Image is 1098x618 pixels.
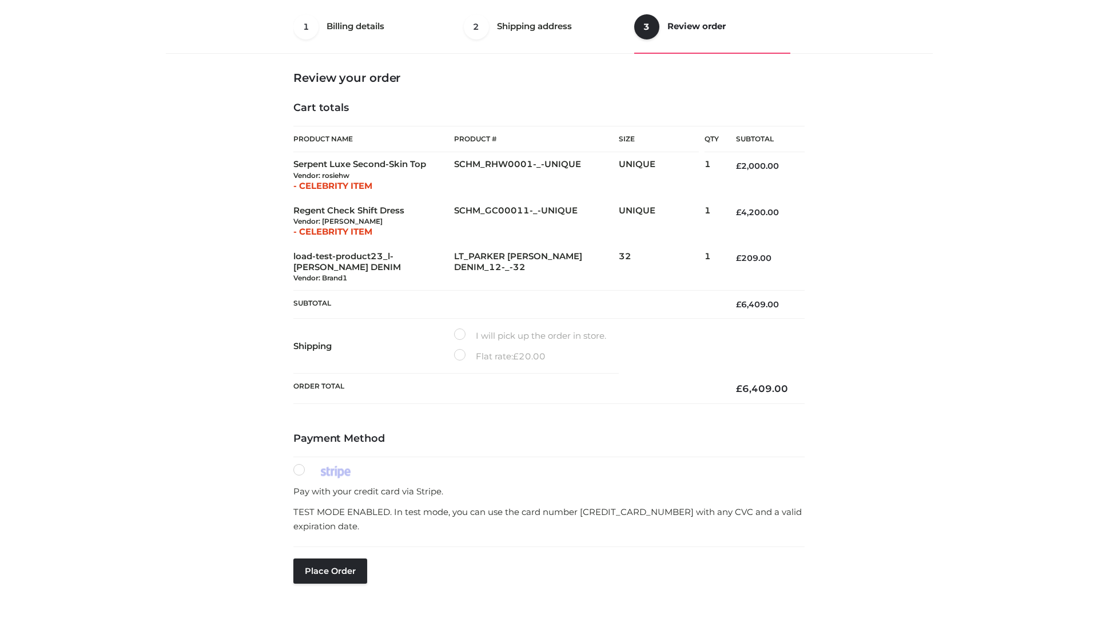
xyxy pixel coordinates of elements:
[293,484,805,499] p: Pay with your credit card via Stripe.
[736,161,779,171] bdi: 2,000.00
[293,505,805,534] p: TEST MODE ENABLED. In test mode, you can use the card number [CREDIT_CARD_NUMBER] with any CVC an...
[293,126,454,152] th: Product Name
[454,126,619,152] th: Product #
[293,199,454,244] td: Regent Check Shift Dress
[705,244,719,291] td: 1
[293,291,719,319] th: Subtotal
[293,180,372,191] span: - CELEBRITY ITEM
[293,217,383,225] small: Vendor: [PERSON_NAME]
[719,126,805,152] th: Subtotal
[293,244,454,291] td: load-test-product23_l-[PERSON_NAME] DENIM
[619,126,699,152] th: Size
[513,351,519,362] span: £
[454,349,546,364] label: Flat rate:
[736,161,741,171] span: £
[293,319,454,374] th: Shipping
[619,152,705,199] td: UNIQUE
[736,207,779,217] bdi: 4,200.00
[736,253,741,263] span: £
[293,102,805,114] h4: Cart totals
[293,374,719,404] th: Order Total
[513,351,546,362] bdi: 20.00
[619,244,705,291] td: 32
[454,244,619,291] td: LT_PARKER [PERSON_NAME] DENIM_12-_-32
[736,253,771,263] bdi: 209.00
[454,199,619,244] td: SCHM_GC00011-_-UNIQUE
[705,199,719,244] td: 1
[293,171,349,180] small: Vendor: rosiehw
[619,199,705,244] td: UNIQUE
[293,558,367,584] button: Place order
[705,152,719,199] td: 1
[736,207,741,217] span: £
[736,383,742,394] span: £
[454,328,606,343] label: I will pick up the order in store.
[293,152,454,199] td: Serpent Luxe Second-Skin Top
[736,299,741,310] span: £
[293,433,805,445] h4: Payment Method
[454,152,619,199] td: SCHM_RHW0001-_-UNIQUE
[705,126,719,152] th: Qty
[293,71,805,85] h3: Review your order
[293,274,347,282] small: Vendor: Brand1
[736,383,788,394] bdi: 6,409.00
[736,299,779,310] bdi: 6,409.00
[293,226,372,237] span: - CELEBRITY ITEM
